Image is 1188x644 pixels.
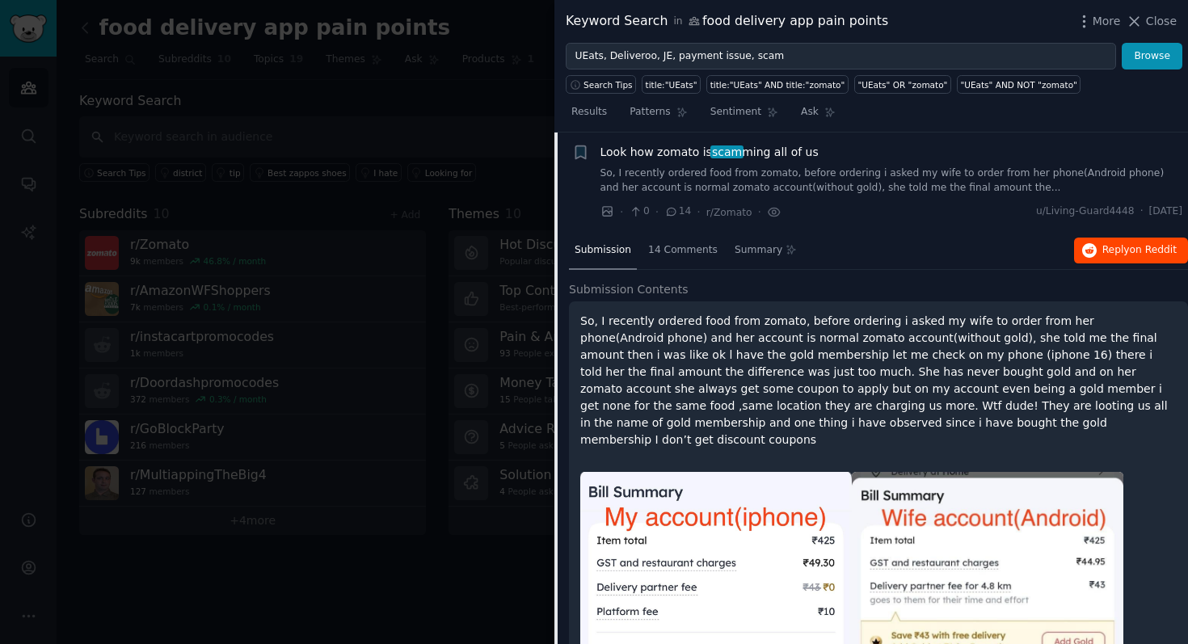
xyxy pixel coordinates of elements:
[566,11,888,32] div: Keyword Search food delivery app pain points
[710,105,761,120] span: Sentiment
[630,105,670,120] span: Patterns
[1130,244,1177,255] span: on Reddit
[758,204,761,221] span: ·
[673,15,682,29] span: in
[566,43,1116,70] input: Try a keyword related to your business
[1146,13,1177,30] span: Close
[648,243,718,258] span: 14 Comments
[620,204,623,221] span: ·
[735,243,782,258] span: Summary
[1149,204,1182,219] span: [DATE]
[655,204,659,221] span: ·
[600,144,819,161] a: Look how zomato isscamming all of us
[629,204,649,219] span: 0
[600,166,1183,195] a: So, I recently ordered food from zomato, before ordering i asked my wife to order from her phone(...
[1122,43,1182,70] button: Browse
[1102,243,1177,258] span: Reply
[575,243,631,258] span: Submission
[571,105,607,120] span: Results
[960,79,1076,90] div: "UEats" AND NOT "zomato"
[795,99,841,133] a: Ask
[1140,204,1144,219] span: ·
[697,204,700,221] span: ·
[1093,13,1121,30] span: More
[624,99,693,133] a: Patterns
[710,145,744,158] span: scam
[857,79,947,90] div: "UEats" OR "zomato"
[706,207,752,218] span: r/Zomato
[710,79,845,90] div: title:"UEats" AND title:"zomato"
[642,75,701,94] a: title:"UEats"
[1076,13,1121,30] button: More
[646,79,697,90] div: title:"UEats"
[566,99,613,133] a: Results
[705,99,784,133] a: Sentiment
[1126,13,1177,30] button: Close
[580,313,1177,448] p: So, I recently ordered food from zomato, before ordering i asked my wife to order from her phone(...
[957,75,1081,94] a: "UEats" AND NOT "zomato"
[600,144,819,161] span: Look how zomato is ming all of us
[566,75,636,94] button: Search Tips
[583,79,633,90] span: Search Tips
[569,281,689,298] span: Submission Contents
[1074,238,1188,263] button: Replyon Reddit
[706,75,849,94] a: title:"UEats" AND title:"zomato"
[664,204,691,219] span: 14
[1036,204,1135,219] span: u/Living-Guard4448
[854,75,951,94] a: "UEats" OR "zomato"
[801,105,819,120] span: Ask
